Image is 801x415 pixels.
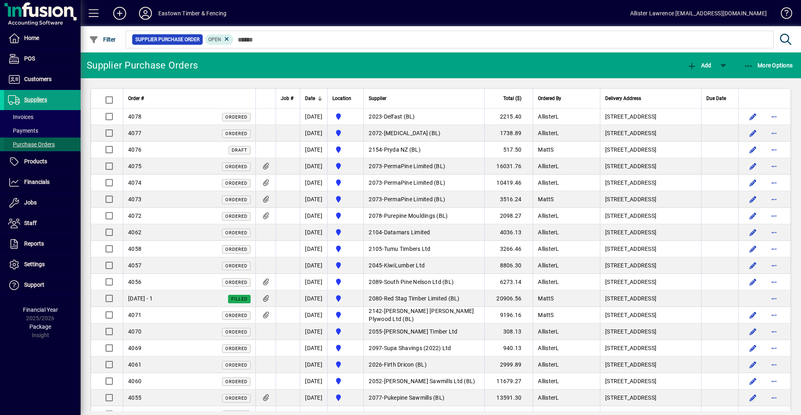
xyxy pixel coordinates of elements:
[747,375,759,388] button: Edit
[128,113,141,120] span: 4078
[128,163,141,169] span: 4075
[768,127,780,140] button: More options
[369,345,382,351] span: 2097
[484,142,533,158] td: 517.50
[107,6,133,21] button: Add
[300,373,327,390] td: [DATE]
[300,125,327,142] td: [DATE]
[747,176,759,189] button: Edit
[332,376,359,386] span: Holyoake St
[133,6,158,21] button: Profile
[538,163,559,169] span: AllisterL
[600,108,701,125] td: [STREET_ADDRESS]
[384,295,460,302] span: Red Stag Timber Limited (BL)
[225,346,247,351] span: Ordered
[300,307,327,323] td: [DATE]
[384,179,446,186] span: PermaPine Limited (BL)
[8,141,55,148] span: Purchase Orders
[369,246,382,252] span: 2105
[538,394,559,401] span: AllisterL
[600,142,701,158] td: [STREET_ADDRESS]
[332,227,359,237] span: Holyoake St
[300,274,327,290] td: [DATE]
[225,230,247,236] span: Ordered
[768,259,780,272] button: More options
[706,94,726,103] span: Due Date
[747,110,759,123] button: Edit
[300,175,327,191] td: [DATE]
[384,345,451,351] span: Supa Shavings (2022) Ltd
[768,242,780,255] button: More options
[332,161,359,171] span: Holyoake St
[8,114,33,120] span: Invoices
[384,361,427,368] span: Firth Dricon (BL)
[747,325,759,338] button: Edit
[768,292,780,305] button: More options
[744,62,793,69] span: More Options
[225,329,247,335] span: Ordered
[369,378,382,384] span: 2052
[538,312,554,318] span: MattS
[225,181,247,186] span: Ordered
[135,35,199,44] span: Supplier Purchase Order
[538,246,559,252] span: AllisterL
[384,279,454,285] span: South Pine Nelson Ltd (BL)
[600,373,701,390] td: [STREET_ADDRESS]
[332,211,359,221] span: Holyoake St
[332,261,359,270] span: Holyoake St
[384,394,445,401] span: Pukepine Sawmills (BL)
[600,125,701,142] td: [STREET_ADDRESS]
[363,390,484,406] td: -
[332,112,359,121] span: Holyoake St
[4,213,81,234] a: Staff
[600,241,701,257] td: [STREET_ADDRESS]
[484,290,533,307] td: 20906.56
[484,323,533,340] td: 308.13
[600,290,701,307] td: [STREET_ADDRESS]
[384,213,448,219] span: Purepine Mouldings (BL)
[300,257,327,274] td: [DATE]
[484,224,533,241] td: 4036.13
[363,373,484,390] td: -
[128,345,141,351] span: 4069
[600,390,701,406] td: [STREET_ADDRESS]
[768,110,780,123] button: More options
[538,378,559,384] span: AllisterL
[369,308,382,314] span: 2142
[747,160,759,173] button: Edit
[4,138,81,151] a: Purchase Orders
[742,58,795,73] button: More Options
[768,325,780,338] button: More options
[332,343,359,353] span: Holyoake St
[747,193,759,206] button: Edit
[369,213,382,219] span: 2078
[369,361,382,368] span: 2026
[538,229,559,236] span: AllisterL
[600,257,701,274] td: [STREET_ADDRESS]
[300,390,327,406] td: [DATE]
[538,361,559,368] span: AllisterL
[484,390,533,406] td: 13591.30
[384,246,431,252] span: Tumu Timbers Ltd
[685,58,713,73] button: Add
[600,357,701,373] td: [STREET_ADDRESS]
[630,7,767,20] div: Allister Lawrence [EMAIL_ADDRESS][DOMAIN_NAME]
[369,94,386,103] span: Supplier
[538,295,554,302] span: MattS
[300,191,327,208] td: [DATE]
[384,113,415,120] span: Delfast (BL)
[484,257,533,274] td: 8806.30
[363,191,484,208] td: -
[332,310,359,320] span: Holyoake St
[369,308,474,322] span: [PERSON_NAME] [PERSON_NAME] Plywood Ltd (BL)
[4,254,81,275] a: Settings
[158,7,226,20] div: Eastown Timber & Fencing
[490,94,529,103] div: Total ($)
[4,69,81,90] a: Customers
[775,2,791,28] a: Knowledge Base
[363,142,484,158] td: -
[600,274,701,290] td: [STREET_ADDRESS]
[369,196,382,202] span: 2073
[538,328,559,335] span: AllisterL
[384,196,446,202] span: PermaPine Limited (BL)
